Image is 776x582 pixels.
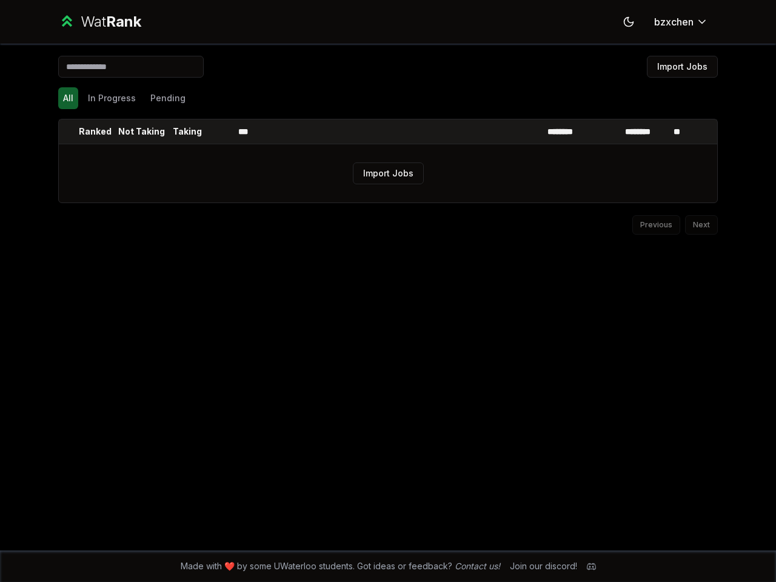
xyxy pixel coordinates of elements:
span: Rank [106,13,141,30]
div: Join our discord! [510,560,577,572]
button: Import Jobs [647,56,718,78]
span: bzxchen [654,15,694,29]
button: Import Jobs [353,162,424,184]
button: In Progress [83,87,141,109]
button: Pending [145,87,190,109]
button: bzxchen [644,11,718,33]
div: Wat [81,12,141,32]
a: Contact us! [455,561,500,571]
p: Not Taking [118,125,165,138]
a: WatRank [58,12,141,32]
button: All [58,87,78,109]
p: Taking [173,125,202,138]
span: Made with ❤️ by some UWaterloo students. Got ideas or feedback? [181,560,500,572]
p: Ranked [79,125,112,138]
